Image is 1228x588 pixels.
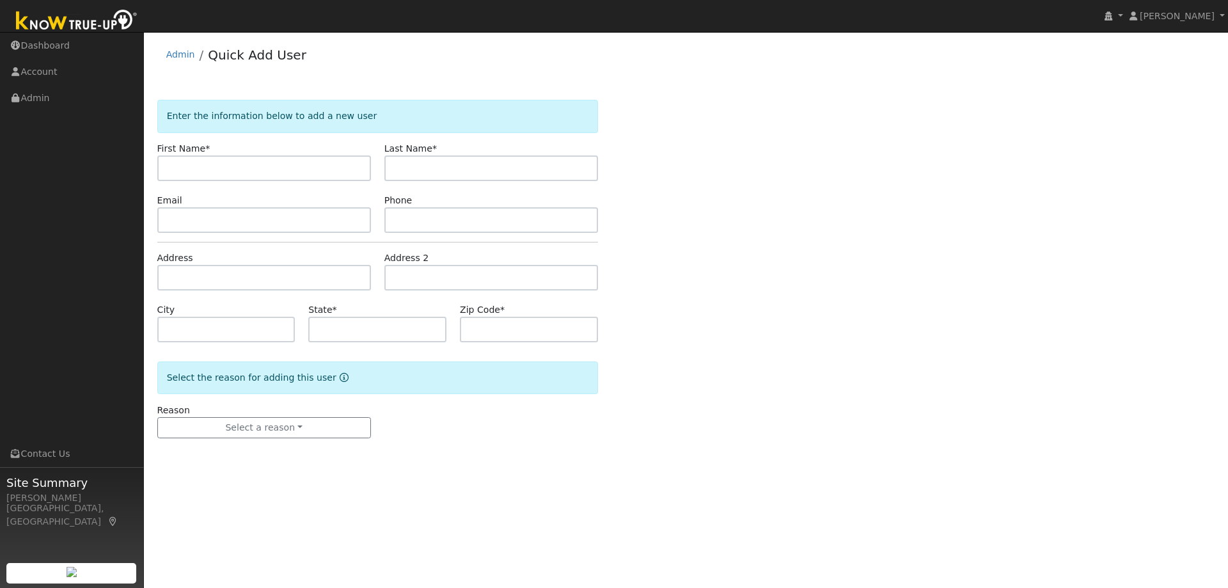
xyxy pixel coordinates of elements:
img: Know True-Up [10,7,144,36]
div: Select the reason for adding this user [157,362,598,394]
label: First Name [157,142,210,155]
div: Enter the information below to add a new user [157,100,598,132]
label: Zip Code [460,303,505,317]
span: [PERSON_NAME] [1140,11,1215,21]
label: City [157,303,175,317]
span: Required [500,305,505,315]
span: Required [333,305,337,315]
label: Email [157,194,182,207]
label: State [308,303,336,317]
img: retrieve [67,567,77,577]
div: [GEOGRAPHIC_DATA], [GEOGRAPHIC_DATA] [6,502,137,528]
span: Site Summary [6,474,137,491]
label: Last Name [384,142,437,155]
a: Map [107,516,119,527]
label: Address [157,251,193,265]
label: Phone [384,194,413,207]
a: Quick Add User [208,47,306,63]
span: Required [432,143,437,154]
label: Address 2 [384,251,429,265]
button: Select a reason [157,417,371,439]
span: Required [205,143,210,154]
a: Reason for new user [336,372,349,383]
div: [PERSON_NAME] [6,491,137,505]
a: Admin [166,49,195,60]
label: Reason [157,404,190,417]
